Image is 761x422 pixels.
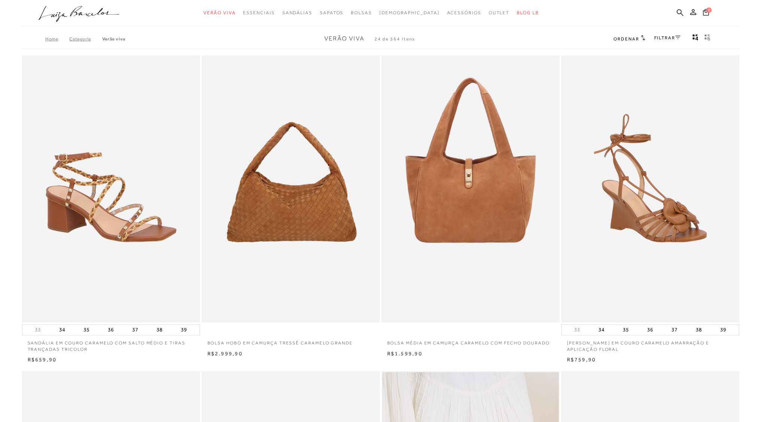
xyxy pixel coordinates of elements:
[57,325,67,335] button: 34
[351,10,372,15] span: Bolsas
[207,350,243,356] span: R$2.999,90
[561,336,739,353] a: [PERSON_NAME] EM COURO CARAMELO AMARRAÇÃO E APLICAÇÃO FLORAL
[203,6,236,20] a: noSubCategoriesText
[613,36,639,42] span: Ordenar
[203,57,379,321] a: BOLSA HOBO EM CAMURÇA TRESSÊ CARAMELO GRANDE BOLSA HOBO EM CAMURÇA TRESSÊ CARAMELO GRANDE
[351,6,372,20] a: noSubCategoriesText
[654,35,680,40] a: FILTRAR
[243,6,275,20] a: noSubCategoriesText
[567,356,596,362] span: R$759,90
[69,36,102,42] a: Categoria
[202,336,380,346] a: BOLSA HOBO EM CAMURÇA TRESSÊ CARAMELO GRANDE
[33,326,43,333] button: 33
[382,336,560,346] a: BOLSA MÉDIA EM CAMURÇA CARAMELO COM FECHO DOURADO
[489,6,510,20] a: noSubCategoriesText
[489,10,510,15] span: Outlet
[387,350,422,356] span: R$1.599,90
[102,36,125,42] a: Verão Viva
[320,6,343,20] a: noSubCategoriesText
[375,36,416,42] span: 24 de 564 itens
[45,36,69,42] a: Home
[718,325,728,335] button: 39
[203,57,379,321] img: BOLSA HOBO EM CAMURÇA TRESSÊ CARAMELO GRANDE
[447,10,481,15] span: Acessórios
[324,35,364,42] span: Verão Viva
[669,325,680,335] button: 37
[562,57,739,321] img: SANDÁLIA ANABELA EM COURO CARAMELO AMARRAÇÃO E APLICAÇÃO FLORAL
[562,57,739,321] a: SANDÁLIA ANABELA EM COURO CARAMELO AMARRAÇÃO E APLICAÇÃO FLORAL SANDÁLIA ANABELA EM COURO CARAMEL...
[517,10,539,15] span: BLOG LB
[23,57,199,321] img: SANDÁLIA EM COURO CARAMELO COM SALTO MÉDIO E TIRAS TRANÇADAS TRICOLOR
[203,10,236,15] span: Verão Viva
[517,6,539,20] a: BLOG LB
[596,325,607,335] button: 34
[379,10,440,15] span: [DEMOGRAPHIC_DATA]
[694,325,704,335] button: 38
[22,336,200,353] a: SANDÁLIA EM COURO CARAMELO COM SALTO MÉDIO E TIRAS TRANÇADAS TRICOLOR
[154,325,165,335] button: 38
[701,8,711,18] button: 0
[379,6,440,20] a: noSubCategoriesText
[572,326,582,333] button: 33
[106,325,116,335] button: 36
[702,34,713,43] button: gridText6Desc
[23,57,199,321] a: SANDÁLIA EM COURO CARAMELO COM SALTO MÉDIO E TIRAS TRANÇADAS TRICOLOR SANDÁLIA EM COURO CARAMELO ...
[382,57,559,321] a: BOLSA MÉDIA EM CAMURÇA CARAMELO COM FECHO DOURADO BOLSA MÉDIA EM CAMURÇA CARAMELO COM FECHO DOURADO
[28,356,57,362] span: R$659,90
[447,6,481,20] a: noSubCategoriesText
[282,10,312,15] span: Sandálias
[690,34,701,43] button: Mostrar 4 produtos por linha
[243,10,275,15] span: Essenciais
[621,325,631,335] button: 35
[179,325,189,335] button: 39
[706,7,712,13] span: 0
[130,325,140,335] button: 37
[81,325,92,335] button: 35
[645,325,655,335] button: 36
[320,10,343,15] span: Sapatos
[382,57,559,321] img: BOLSA MÉDIA EM CAMURÇA CARAMELO COM FECHO DOURADO
[282,6,312,20] a: noSubCategoriesText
